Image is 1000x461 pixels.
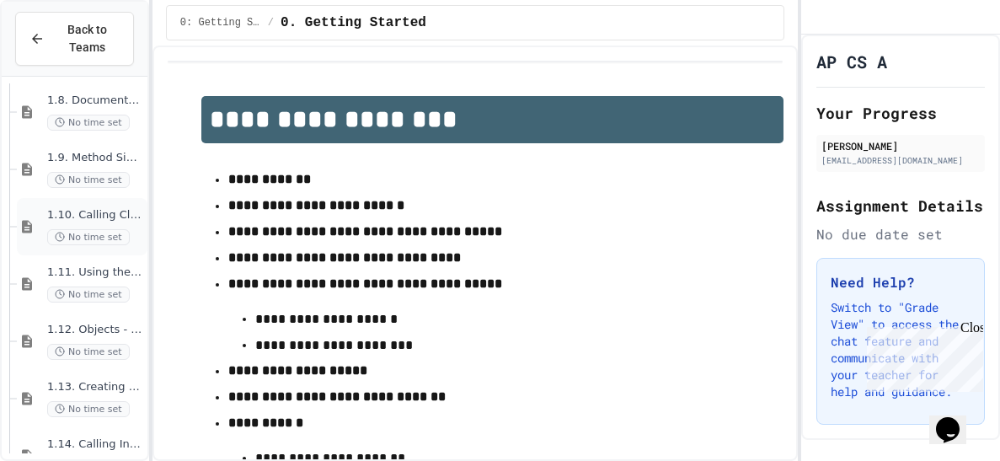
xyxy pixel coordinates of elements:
span: No time set [47,287,130,303]
div: No due date set [816,224,985,244]
span: 1.10. Calling Class Methods [47,208,144,222]
h1: AP CS A [816,50,887,73]
span: No time set [47,229,130,245]
span: 1.9. Method Signatures [47,151,144,165]
span: Back to Teams [55,21,120,56]
span: 1.12. Objects - Instances of Classes [47,323,144,337]
iframe: chat widget [929,394,983,444]
button: Back to Teams [15,12,134,66]
span: 1.8. Documentation with Comments and Preconditions [47,94,144,108]
p: Switch to "Grade View" to access the chat feature and communicate with your teacher for help and ... [831,299,971,400]
h3: Need Help? [831,272,971,292]
iframe: chat widget [860,320,983,392]
div: Chat with us now!Close [7,7,116,107]
span: 1.11. Using the Math Class [47,265,144,280]
span: No time set [47,344,130,360]
div: [EMAIL_ADDRESS][DOMAIN_NAME] [821,154,980,167]
h2: Your Progress [816,101,985,125]
span: No time set [47,401,130,417]
span: / [268,16,274,29]
span: No time set [47,172,130,188]
span: 1.13. Creating and Initializing Objects: Constructors [47,380,144,394]
div: [PERSON_NAME] [821,138,980,153]
span: 0: Getting Started [180,16,261,29]
span: 0. Getting Started [281,13,426,33]
h2: Assignment Details [816,194,985,217]
span: No time set [47,115,130,131]
span: 1.14. Calling Instance Methods [47,437,144,452]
